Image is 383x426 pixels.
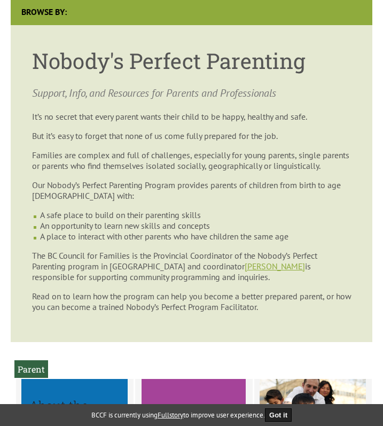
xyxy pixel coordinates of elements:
[158,410,183,420] a: Fullstory
[245,261,305,272] a: [PERSON_NAME]
[32,150,351,171] p: Families are complex and full of challenges, especially for young parents, single parents or pare...
[32,47,351,75] h1: Nobody's Perfect Parenting
[40,231,351,242] li: A place to interact with other parents who have children the same age
[32,86,351,100] p: Support, Info, and Resources for Parents and Professionals
[265,408,292,422] button: Got it
[14,360,48,378] h2: Parent
[40,220,351,231] li: An opportunity to learn new skills and concepts
[32,130,351,141] p: But it’s easy to forget that none of us come fully prepared for the job.
[32,291,351,312] p: Read on to learn how the program can help you become a better prepared parent, or how you can bec...
[32,111,351,122] p: It’s no secret that every parent wants their child to be happy, healthy and safe.
[32,250,351,282] p: The BC Council for Families is the Provincial Coordinator of the Nobody’s Perfect Parenting progr...
[40,210,351,220] li: A safe place to build on their parenting skills
[32,180,351,201] p: Our Nobody’s Perfect Parenting Program provides parents of children from birth to age [DEMOGRAPHI...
